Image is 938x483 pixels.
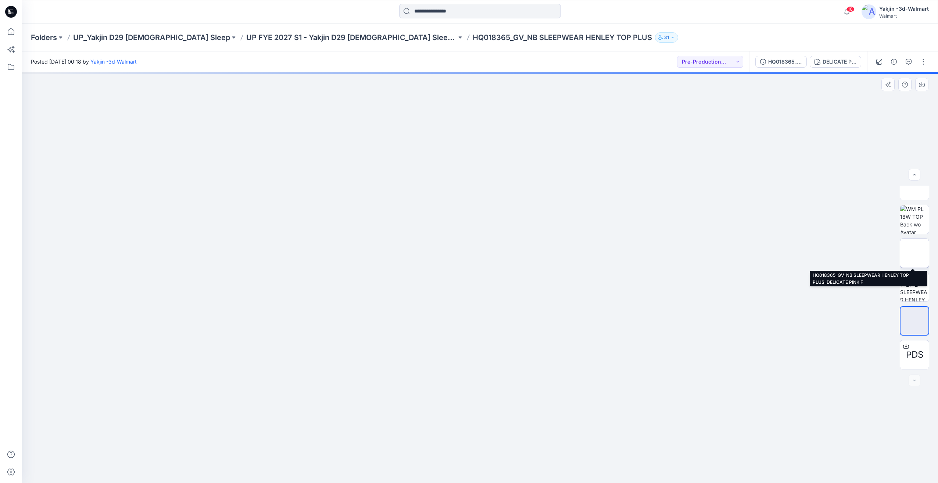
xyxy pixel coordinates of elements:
[900,205,929,234] img: WM PL 18W TOP Back wo Avatar
[473,32,652,43] p: HQ018365_GV_NB SLEEPWEAR HENLEY TOP PLUS
[755,56,807,68] button: HQ018365_GV_NB SLEEPWEAR HENLEY TOP PLUS
[879,13,929,19] div: Walmart
[90,58,137,65] a: Yakjin -3d-Walmart
[246,32,457,43] a: UP FYE 2027 S1 - Yakjin D29 [DEMOGRAPHIC_DATA] Sleepwear
[862,4,876,19] img: avatar
[73,32,230,43] a: UP_Yakjin D29 [DEMOGRAPHIC_DATA] Sleep
[846,6,855,12] span: 10
[664,33,669,42] p: 31
[879,4,929,13] div: Yakjin -3d-Walmart
[888,56,900,68] button: Details
[655,32,678,43] button: 31
[906,348,923,361] span: PDS
[768,58,802,66] div: HQ018365_GV_NB SLEEPWEAR HENLEY TOP PLUS
[810,56,861,68] button: DELICATE PINK
[900,273,929,301] img: HQ018365_GV_NB SLEEPWEAR HENLEY TOP PLUS_DELICATE PINK S
[31,58,137,65] span: Posted [DATE] 00:18 by
[823,58,856,66] div: DELICATE PINK
[31,32,57,43] a: Folders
